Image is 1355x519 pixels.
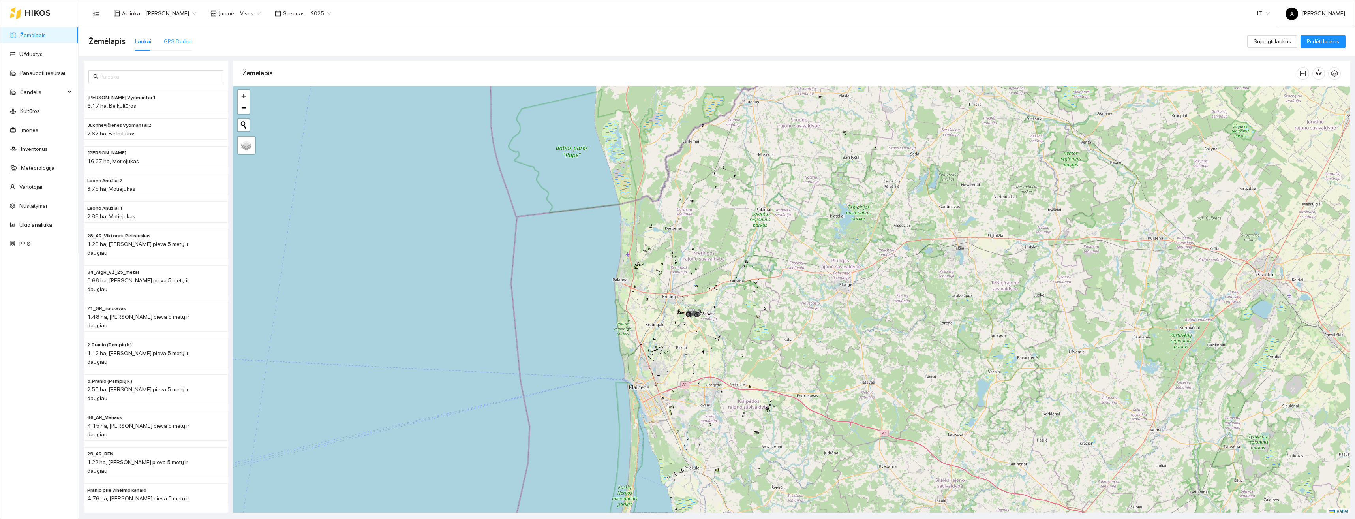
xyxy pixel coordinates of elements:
span: Andrius Rimgaila [146,8,196,19]
button: Sujungti laukus [1247,35,1297,48]
a: Panaudoti resursai [20,70,65,76]
span: A [1290,8,1294,20]
a: Nustatymai [19,203,47,209]
span: Sandėlis [20,84,65,100]
span: Juchnevičienės Vydmantai 2 [87,122,151,129]
span: search [93,74,99,79]
span: 21_GR_nuosavas [87,305,126,312]
span: calendar [275,10,281,17]
a: Inventorius [21,146,48,152]
a: Pridėti laukus [1301,38,1346,45]
button: column-width [1297,67,1309,80]
button: Pridėti laukus [1301,35,1346,48]
span: 2.67 ha, Be kultūros [87,130,136,137]
span: 3.75 ha, Motiejukas [87,186,135,192]
a: Zoom out [238,102,250,114]
span: 1.12 ha, [PERSON_NAME] pieva 5 metų ir daugiau [87,350,188,365]
span: [PERSON_NAME] [1286,10,1345,17]
span: − [241,103,246,113]
a: Kultūros [20,108,40,114]
a: Layers [238,137,255,154]
div: Laukai [135,37,151,46]
span: 2.88 ha, Motiejukas [87,213,135,220]
span: Leono Anužiai 2 [87,177,122,184]
a: Ūkio analitika [19,222,52,228]
span: 5. Pranio (Pempių k.) [87,378,132,385]
span: 1.48 ha, [PERSON_NAME] pieva 5 metų ir daugiau [87,314,189,329]
span: column-width [1297,70,1309,77]
span: Pranio prie Vlhelmo kanalo [87,487,146,494]
span: LT [1257,8,1270,19]
span: shop [210,10,217,17]
span: Visos [240,8,261,19]
span: Leono Lūgnaliai [87,149,126,157]
span: 66_AR_Mariaus [87,414,122,421]
span: Aplinka : [122,9,141,18]
span: 2025 [311,8,331,19]
button: Initiate a new search [238,119,250,131]
span: 4.76 ha, [PERSON_NAME] pieva 5 metų ir daugiau [87,495,189,510]
a: Žemėlapis [20,32,46,38]
div: GPS Darbai [164,37,192,46]
a: Užduotys [19,51,43,57]
a: Įmonės [20,127,38,133]
span: Juchnevičienės Vydmantai 1 [87,94,156,102]
input: Paieška [100,72,219,81]
span: Sezonas : [283,9,306,18]
span: menu-fold [93,10,100,17]
span: 25_AR_RFN [87,450,113,458]
a: Leaflet [1329,509,1348,514]
span: Leono Anužiai 1 [87,205,123,212]
span: 1.22 ha, [PERSON_NAME] pieva 5 metų ir daugiau [87,459,188,474]
span: layout [114,10,120,17]
span: 28_AR_Viktoras_Petrauskas [87,232,150,240]
span: Įmonė : [219,9,235,18]
a: Meteorologija [21,165,54,171]
span: 16.37 ha, Motiejukas [87,158,139,164]
span: 1.28 ha, [PERSON_NAME] pieva 5 metų ir daugiau [87,241,188,256]
span: + [241,91,246,101]
a: Vartotojai [19,184,42,190]
span: Sujungti laukus [1254,37,1291,46]
span: 34_AlgR_VŽ_25_metai [87,269,139,276]
span: 0.66 ha, [PERSON_NAME] pieva 5 metų ir daugiau [87,277,189,292]
div: Žemėlapis [242,62,1297,85]
span: 6.17 ha, Be kultūros [87,103,136,109]
a: Zoom in [238,90,250,102]
span: 2.55 ha, [PERSON_NAME] pieva 5 metų ir daugiau [87,386,188,401]
span: Pridėti laukus [1307,37,1339,46]
button: menu-fold [88,6,104,21]
a: Sujungti laukus [1247,38,1297,45]
span: Žemėlapis [88,35,126,48]
a: PPIS [19,241,30,247]
span: 2. Pranio (Pempių k.) [87,341,132,349]
span: 4.15 ha, [PERSON_NAME] pieva 5 metų ir daugiau [87,423,189,438]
